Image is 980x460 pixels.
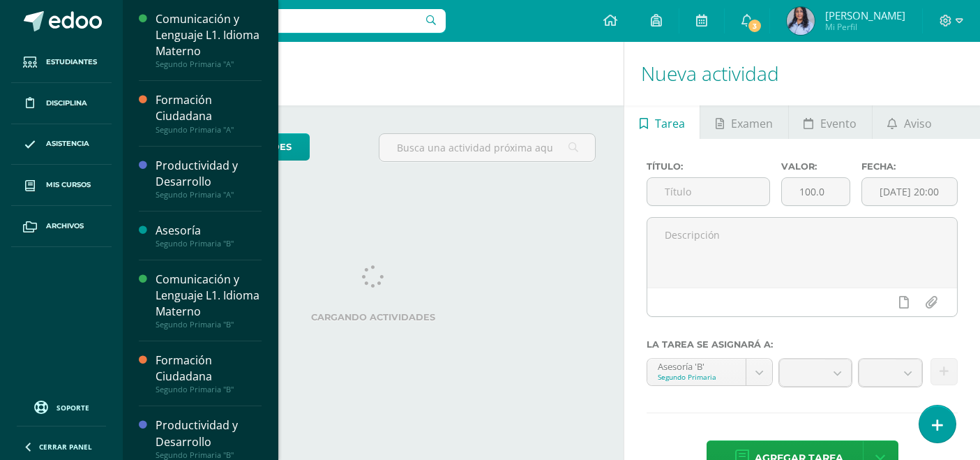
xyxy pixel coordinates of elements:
a: Estudiantes [11,42,112,83]
label: Cargando actividades [151,312,596,322]
a: Asesoría 'B'Segundo Primaria [647,359,772,385]
input: Puntos máximos [782,178,850,205]
a: Formación CiudadanaSegundo Primaria "A" [156,92,262,134]
a: Productividad y DesarrolloSegundo Primaria "A" [156,158,262,200]
h1: Actividades [140,42,607,105]
span: Mis cursos [46,179,91,191]
span: Asistencia [46,138,89,149]
label: Título: [647,161,769,172]
a: Productividad y DesarrolloSegundo Primaria "B" [156,417,262,459]
span: Tarea [655,107,685,140]
a: Comunicación y Lenguaje L1. Idioma MaternoSegundo Primaria "A" [156,11,262,69]
a: AsesoríaSegundo Primaria "B" [156,223,262,248]
input: Busca una actividad próxima aquí... [379,134,595,161]
span: Aviso [904,107,932,140]
a: Examen [700,105,787,139]
a: Comunicación y Lenguaje L1. Idioma MaternoSegundo Primaria "B" [156,272,262,329]
a: Tarea [624,105,700,139]
label: Valor: [781,161,850,172]
div: Formación Ciudadana [156,353,262,385]
div: Asesoría [156,223,262,239]
input: Título [647,178,769,205]
div: Segundo Primaria "A" [156,59,262,69]
label: Fecha: [861,161,958,172]
span: Evento [820,107,857,140]
a: Aviso [873,105,947,139]
div: Segundo Primaria "B" [156,320,262,329]
span: Mi Perfil [825,21,905,33]
span: 3 [747,18,762,34]
div: Asesoría 'B' [658,359,735,372]
div: Segundo Primaria "B" [156,450,262,460]
div: Comunicación y Lenguaje L1. Idioma Materno [156,272,262,320]
span: Examen [731,107,773,140]
label: La tarea se asignará a: [647,339,958,350]
div: Segundo Primaria [658,372,735,382]
span: Archivos [46,221,84,232]
div: Productividad y Desarrollo [156,158,262,190]
div: Segundo Primaria "B" [156,239,262,248]
div: Segundo Primaria "A" [156,190,262,200]
a: Formación CiudadanaSegundo Primaria "B" [156,353,262,394]
input: Fecha de entrega [862,178,957,205]
a: Archivos [11,206,112,247]
h1: Nueva actividad [641,42,963,105]
span: Cerrar panel [39,442,92,452]
div: Formación Ciudadana [156,92,262,124]
span: [PERSON_NAME] [825,8,905,22]
input: Busca un usuario... [132,9,446,33]
a: Disciplina [11,83,112,124]
a: Mis cursos [11,165,112,206]
span: Soporte [56,403,89,413]
div: Segundo Primaria "A" [156,125,262,135]
a: Soporte [17,397,106,416]
a: Asistencia [11,124,112,165]
div: Productividad y Desarrollo [156,417,262,450]
div: Segundo Primaria "B" [156,385,262,394]
div: Comunicación y Lenguaje L1. Idioma Materno [156,11,262,59]
span: Disciplina [46,98,87,109]
span: Estudiantes [46,57,97,68]
a: Evento [789,105,872,139]
img: a37438481288fc2d71df7c20fea95706.png [787,7,815,35]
